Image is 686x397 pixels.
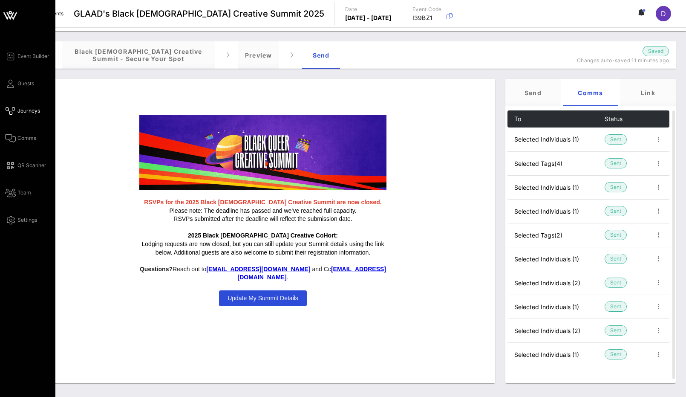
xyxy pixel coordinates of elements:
p: Please note: The deadline has passed and we’ve reached full capacity. [139,198,386,215]
span: D [661,9,666,18]
span: Sent [610,159,621,168]
div: Reach out to and Cc . [139,265,386,282]
div: Black [DEMOGRAPHIC_DATA] Creative Summit - Secure your Spot [62,41,215,69]
a: Team [5,188,31,198]
a: Comms [5,133,36,143]
a: Journeys [5,106,40,116]
strong: 2025 Black [DEMOGRAPHIC_DATA] Creative CoHort [188,232,336,239]
strong: Questions? [140,266,173,272]
p: RSVPs submitted after the deadline will reflect the submission date. [139,215,386,223]
strong: : [336,232,338,239]
span: Sent [610,183,621,192]
th: To [507,110,605,128]
span: Status [605,115,623,122]
a: QR Scanner [5,160,46,171]
th: Status [605,110,648,128]
div: Send [302,41,340,69]
td: Selected Individuals (2) [507,319,605,342]
a: [EMAIL_ADDRESS][DOMAIN_NAME] [206,266,310,272]
p: Event Code [412,5,442,14]
a: Event Builder [5,51,49,61]
td: Selected Tags (4) [507,151,605,175]
span: Sent [610,302,621,311]
span: Sent [610,350,621,359]
div: Send [505,79,561,106]
span: Sent [610,206,621,216]
div: Preview [238,41,279,69]
span: QR Scanner [17,162,46,169]
td: Selected Individuals (1) [507,175,605,199]
span: Update My Summit Details [228,295,298,301]
td: Selected Individuals (1) [507,247,605,271]
div: Comms [563,79,618,106]
span: Sent [610,254,621,264]
td: Selected Individuals (1) [507,342,605,366]
td: Selected Individuals (2) [507,271,605,295]
span: Event Builder [17,52,49,60]
p: Changes auto-saved 11 minutes ago [562,56,669,65]
span: Guests [17,80,34,87]
a: Update My Summit Details [219,290,307,306]
td: Selected Individuals (1) [507,295,605,319]
span: Journeys [17,107,40,115]
span: GLAAD's Black [DEMOGRAPHIC_DATA] Creative Summit 2025 [74,7,324,20]
span: Comms [17,134,36,142]
td: Selected Tags (2) [507,223,605,247]
span: To [514,115,521,122]
td: Selected Individuals (1) [507,128,605,151]
p: Lodging requests are now closed, but you can still update your Summit details using the link belo... [139,240,386,257]
span: Sent [610,326,621,335]
p: I39BZ1 [412,14,442,22]
span: Team [17,189,31,197]
span: Sent [610,278,621,287]
div: D [656,6,671,21]
p: [DATE] - [DATE] [345,14,392,22]
span: Settings [17,216,37,224]
span: Sent [610,230,621,240]
strong: RSVPs for the 2025 Black [DEMOGRAPHIC_DATA] Creative Summit are now closed. [144,199,381,206]
a: Guests [5,78,34,89]
p: Date [345,5,392,14]
span: Saved [648,47,663,55]
a: Settings [5,215,37,225]
span: Sent [610,135,621,144]
div: Link [620,79,676,106]
td: Selected Individuals (1) [507,199,605,223]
